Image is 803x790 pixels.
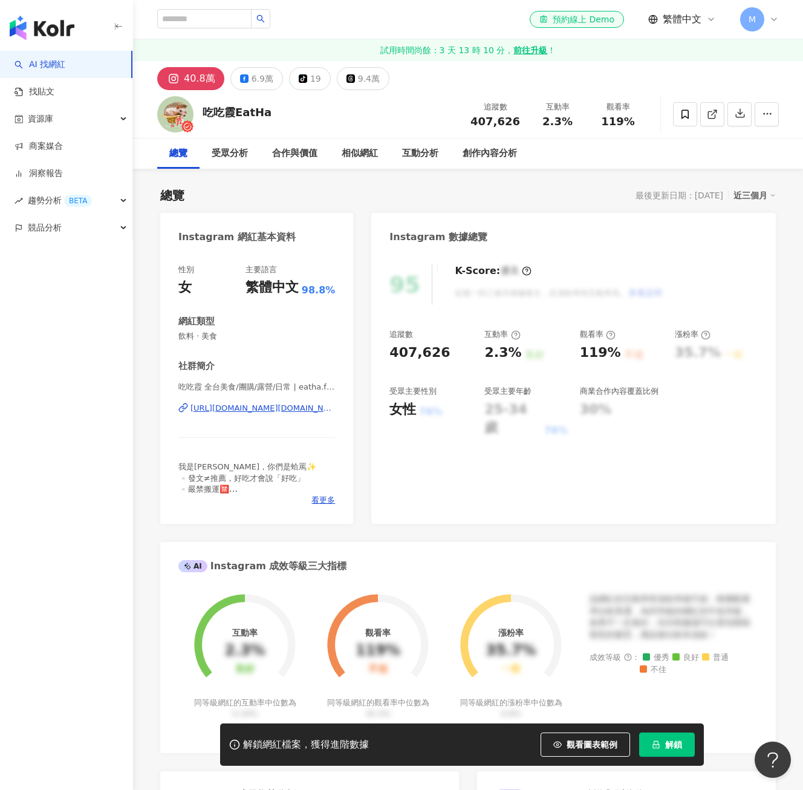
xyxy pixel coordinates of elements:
[580,344,621,362] div: 119%
[252,70,273,87] div: 6.9萬
[484,386,532,397] div: 受眾主要年齡
[470,101,520,113] div: 追蹤數
[663,13,701,26] span: 繁體中文
[325,697,431,719] div: 同等級網紅的觀看率中位數為
[302,284,336,297] span: 98.8%
[178,560,207,572] div: AI
[178,230,296,244] div: Instagram 網紅基本資料
[672,653,699,662] span: 良好
[501,709,521,718] span: 0.8%
[15,86,54,98] a: 找貼文
[368,664,388,675] div: 不佳
[358,70,380,87] div: 9.4萬
[389,230,487,244] div: Instagram 數據總覽
[178,315,215,328] div: 網紅類型
[212,146,248,161] div: 受眾分析
[28,105,53,132] span: 資源庫
[643,653,669,662] span: 優秀
[665,740,682,749] span: 解鎖
[157,96,193,132] img: KOL Avatar
[530,11,624,28] a: 預約線上 Demo
[15,59,65,71] a: searchAI 找網紅
[484,344,521,362] div: 2.3%
[542,116,573,128] span: 2.3%
[230,67,283,90] button: 6.9萬
[365,628,391,638] div: 觀看率
[640,665,666,674] span: 不佳
[133,39,803,61] a: 試用時間尚餘：3 天 13 時 10 分，前往升級！
[178,560,346,573] div: Instagram 成效等級三大指標
[580,329,616,340] div: 觀看率
[337,67,389,90] button: 9.4萬
[310,70,321,87] div: 19
[652,740,660,749] span: lock
[15,197,23,205] span: rise
[702,653,729,662] span: 普通
[463,146,517,161] div: 創作內容分析
[389,400,416,419] div: 女性
[733,188,776,203] div: 近三個月
[595,101,641,113] div: 觀看率
[535,101,580,113] div: 互動率
[636,191,723,200] div: 最後更新日期：[DATE]
[541,733,630,757] button: 觀看圖表範例
[342,146,378,161] div: 相似網紅
[243,739,369,751] div: 解鎖網紅檔案，獲得進階數據
[590,593,758,641] div: 該網紅的互動率和漲粉率都不錯，唯獨觀看率比較普通，為同等級的網紅的中低等級，效果不一定會好，但仍然建議可以發包開箱類型的案型，應該會比較有成效！
[470,115,520,128] span: 407,626
[178,360,215,373] div: 社群簡介
[455,264,532,278] div: K-Score :
[15,140,63,152] a: 商案媒合
[601,116,635,128] span: 119%
[160,187,184,204] div: 總覽
[365,709,390,718] span: 35.5%
[245,264,277,275] div: 主要語言
[232,628,258,638] div: 互動率
[157,67,224,90] button: 40.8萬
[289,67,331,90] button: 19
[484,329,520,340] div: 互動率
[192,697,298,719] div: 同等級網紅的互動率中位數為
[235,664,255,675] div: 良好
[567,740,617,749] span: 觀看圖表範例
[486,642,536,659] div: 35.7%
[402,146,438,161] div: 互動分析
[501,664,521,675] div: 一般
[28,214,62,241] span: 競品分析
[639,733,695,757] button: 解鎖
[10,16,74,40] img: logo
[232,709,257,718] span: 0.19%
[256,15,265,23] span: search
[458,697,564,719] div: 同等級網紅的漲粉率中位數為
[178,331,335,342] span: 飲料 · 美食
[675,329,710,340] div: 漲粉率
[389,386,437,397] div: 受眾主要性別
[28,187,92,214] span: 趨勢分析
[580,386,658,397] div: 商業合作內容覆蓋比例
[539,13,614,25] div: 預約線上 Demo
[190,403,335,414] div: [URL][DOMAIN_NAME][DOMAIN_NAME]
[498,628,524,638] div: 漲粉率
[356,642,400,659] div: 119%
[311,495,335,506] span: 看更多
[590,653,758,674] div: 成效等級 ：
[184,70,215,87] div: 40.8萬
[178,403,335,414] a: [URL][DOMAIN_NAME][DOMAIN_NAME]
[178,278,192,297] div: 女
[513,44,547,56] strong: 前往升級
[15,168,63,180] a: 洞察報告
[203,105,271,120] div: 吃吃霞EatHa
[178,462,330,537] span: 我是[PERSON_NAME]，你們是蛤罵✨ ▫️發文≠推薦，好吃才會說「好吃」 ▫️嚴禁搬運🈲 ▫️合作邀約無互惠，請私訊並「直接提供店家資訊」 （你好/哈囉/嗨 一律不回） 🎉團購好便宜！優...
[178,264,194,275] div: 性別
[225,642,265,659] div: 2.3%
[389,344,450,362] div: 407,626
[389,329,413,340] div: 追蹤數
[245,278,299,297] div: 繁體中文
[64,195,92,207] div: BETA
[749,13,756,26] span: M
[178,382,335,393] span: 吃吃霞 全台美食/團購/露營/日常 | eatha.foodie
[272,146,317,161] div: 合作與價值
[169,146,187,161] div: 總覽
